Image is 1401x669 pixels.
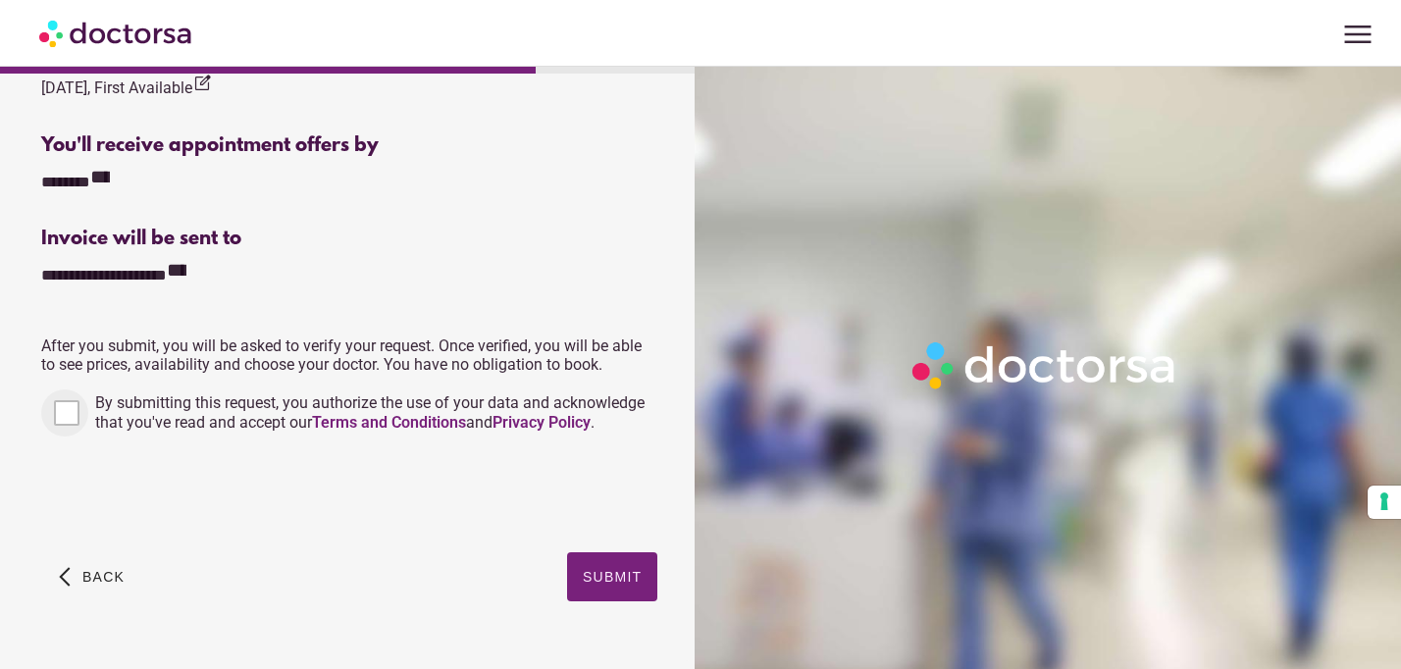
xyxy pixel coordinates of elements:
p: After you submit, you will be asked to verify your request. Once verified, you will be able to se... [41,336,657,374]
div: [DATE], First Available [41,74,212,100]
button: arrow_back_ios Back [51,552,132,601]
div: Invoice will be sent to [41,228,657,250]
img: Doctorsa.com [39,11,194,55]
span: menu [1339,16,1376,53]
img: Logo-Doctorsa-trans-White-partial-flat.png [905,334,1185,397]
span: By submitting this request, you authorize the use of your data and acknowledge that you've read a... [95,393,645,432]
span: Submit [583,569,642,585]
iframe: reCAPTCHA [41,456,339,533]
a: Terms and Conditions [312,413,466,432]
span: Back [82,569,125,585]
div: You'll receive appointment offers by [41,134,657,157]
a: Privacy Policy [493,413,591,432]
i: edit_square [192,74,212,93]
button: Submit [567,552,657,601]
button: Your consent preferences for tracking technologies [1368,486,1401,519]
